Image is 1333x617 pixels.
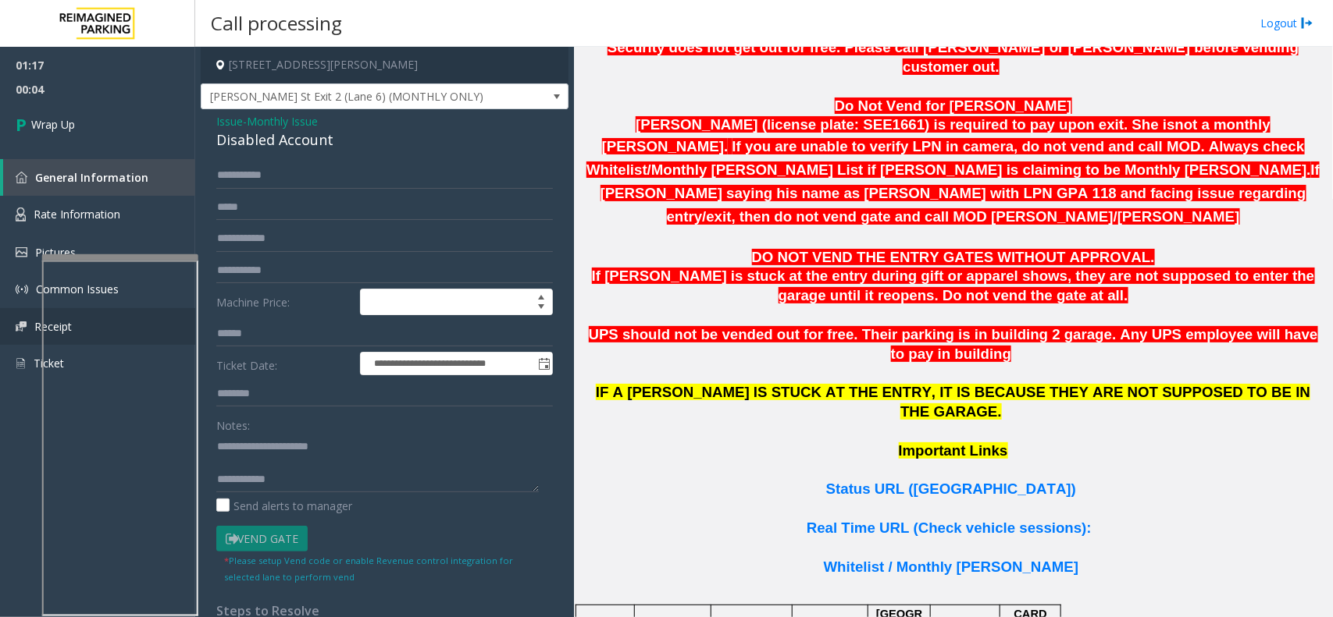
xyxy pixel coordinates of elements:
[535,353,552,374] span: Toggle popup
[212,289,356,315] label: Machine Price:
[835,98,1072,114] b: Do Not Vend for [PERSON_NAME]
[203,4,350,42] h3: Call processing
[592,268,1315,303] span: If [PERSON_NAME] is stuck at the entry during gift or apparel shows, they are not supposed to ent...
[16,207,26,222] img: 'icon'
[247,113,318,129] span: Monthly Issue
[34,356,64,371] span: Ticket
[212,352,356,375] label: Ticket Date:
[596,384,1310,420] span: IF A [PERSON_NAME] IS STUCK AT THE ENTRY, IT IS BECAUSE THEY ARE NOT SUPPOSED TO BE IN THE GARAGE.
[824,558,1078,575] span: Whitelist / Monthly [PERSON_NAME]
[1260,15,1313,31] a: Logout
[35,170,148,185] span: General Information
[16,172,27,183] img: 'icon'
[1301,15,1313,31] img: logout
[807,519,1092,536] span: Real Time URL (Check vehicle sessions):
[602,116,1271,154] b: not a monthly [PERSON_NAME].
[16,321,27,332] img: 'icon'
[31,116,75,133] span: Wrap Up
[752,249,1155,265] span: DO NOT VEND THE ENTRY GATES WITHOUT APPROVAL.
[807,523,1092,535] a: Real Time URL (Check vehicle sessions):
[586,138,1311,178] span: If you are unable to verify LPN in camera, do not vend and call MOD. Always check Whitelist/Month...
[35,245,76,260] span: Pictures
[824,562,1078,574] a: Whitelist / Monthly [PERSON_NAME]
[36,282,119,296] span: Common Issues
[216,129,553,151] div: Disabled Account
[608,39,1299,75] span: Security does not get out for free. Please call [PERSON_NAME] or [PERSON_NAME] before vending cus...
[530,289,552,302] span: Increase value
[826,480,1076,497] span: Status URL ([GEOGRAPHIC_DATA])
[530,302,552,314] span: Decrease value
[201,47,568,83] h4: [STREET_ADDRESS][PERSON_NAME]
[216,113,243,129] span: Issue
[243,114,318,129] span: -
[826,484,1076,496] a: Status URL ([GEOGRAPHIC_DATA])
[636,116,1174,133] span: [PERSON_NAME] (license plate: SEE1661) is required to pay upon exit. She is
[216,412,250,434] label: Notes:
[34,207,120,222] span: Rate Information
[899,442,1008,459] span: Important Links
[201,84,494,109] span: [PERSON_NAME] St Exit 2 (Lane 6) (MONTHLY ONLY)
[216,526,308,552] button: Vend Gate
[16,283,28,296] img: 'icon'
[3,159,195,196] a: General Information
[589,326,1132,342] span: UPS should not be vended out for free. Their parking is in building 2 garage. A
[601,161,1321,225] span: If [PERSON_NAME] saying his name as [PERSON_NAME] with LPN GPA 118 and facing issue regarding ent...
[16,247,27,257] img: 'icon'
[216,498,352,514] label: Send alerts to manager
[224,555,513,583] small: Please setup Vend code or enable Revenue control integration for selected lane to perform vend
[34,319,72,334] span: Receipt
[16,356,26,371] img: 'icon'
[891,326,1318,362] span: ny UPS employee will have to pay in building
